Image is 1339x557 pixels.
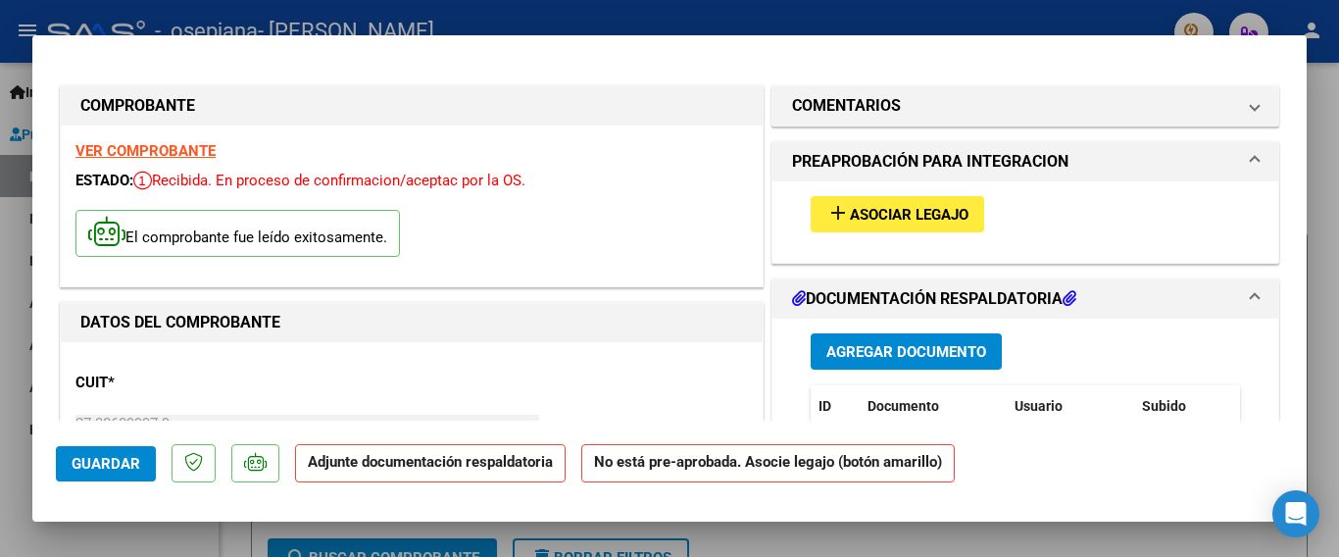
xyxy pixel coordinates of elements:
[860,385,1007,428] datatable-header-cell: Documento
[772,279,1278,319] mat-expansion-panel-header: DOCUMENTACIÓN RESPALDATORIA
[581,444,955,482] strong: No está pre-aprobada. Asocie legajo (botón amarillo)
[811,196,984,232] button: Asociar Legajo
[826,201,850,225] mat-icon: add
[1007,385,1134,428] datatable-header-cell: Usuario
[792,287,1076,311] h1: DOCUMENTACIÓN RESPALDATORIA
[1015,398,1063,414] span: Usuario
[80,96,195,115] strong: COMPROBANTE
[1272,490,1319,537] div: Open Intercom Messenger
[75,372,277,394] p: CUIT
[818,398,831,414] span: ID
[56,446,156,481] button: Guardar
[772,142,1278,181] mat-expansion-panel-header: PREAPROBACIÓN PARA INTEGRACION
[75,172,133,189] span: ESTADO:
[772,181,1278,263] div: PREAPROBACIÓN PARA INTEGRACION
[792,150,1068,174] h1: PREAPROBACIÓN PARA INTEGRACION
[826,343,986,361] span: Agregar Documento
[133,172,525,189] span: Recibida. En proceso de confirmacion/aceptac por la OS.
[308,453,553,471] strong: Adjunte documentación respaldatoria
[1134,385,1232,428] datatable-header-cell: Subido
[811,385,860,428] datatable-header-cell: ID
[1142,398,1186,414] span: Subido
[850,206,968,224] span: Asociar Legajo
[75,142,216,160] a: VER COMPROBANTE
[80,313,280,331] strong: DATOS DEL COMPROBANTE
[772,86,1278,126] mat-expansion-panel-header: COMENTARIOS
[868,398,939,414] span: Documento
[72,455,140,473] span: Guardar
[811,333,1002,370] button: Agregar Documento
[792,94,901,118] h1: COMENTARIOS
[75,210,400,258] p: El comprobante fue leído exitosamente.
